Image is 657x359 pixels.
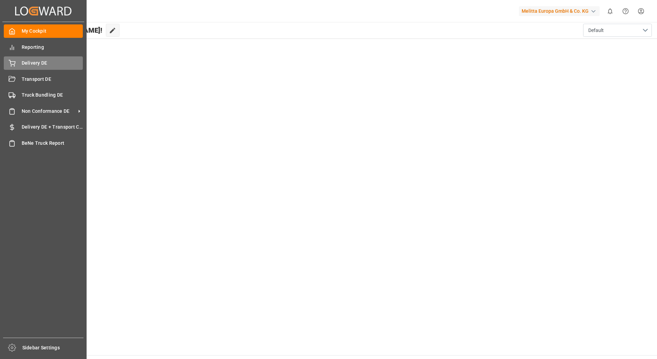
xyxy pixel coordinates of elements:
[4,136,83,150] a: BeNe Truck Report
[4,88,83,102] a: Truck Bundling DE
[4,72,83,86] a: Transport DE
[4,56,83,70] a: Delivery DE
[588,27,604,34] span: Default
[4,120,83,134] a: Delivery DE + Transport Cost
[4,24,83,38] a: My Cockpit
[22,91,83,99] span: Truck Bundling DE
[519,6,600,16] div: Melitta Europa GmbH & Co. KG
[583,24,652,37] button: open menu
[22,44,83,51] span: Reporting
[22,140,83,147] span: BeNe Truck Report
[29,24,102,37] span: Hello [PERSON_NAME]!
[618,3,633,19] button: Help Center
[22,76,83,83] span: Transport DE
[22,108,76,115] span: Non Conformance DE
[602,3,618,19] button: show 0 new notifications
[4,40,83,54] a: Reporting
[22,123,83,131] span: Delivery DE + Transport Cost
[22,59,83,67] span: Delivery DE
[22,344,84,351] span: Sidebar Settings
[519,4,602,18] button: Melitta Europa GmbH & Co. KG
[22,28,83,35] span: My Cockpit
